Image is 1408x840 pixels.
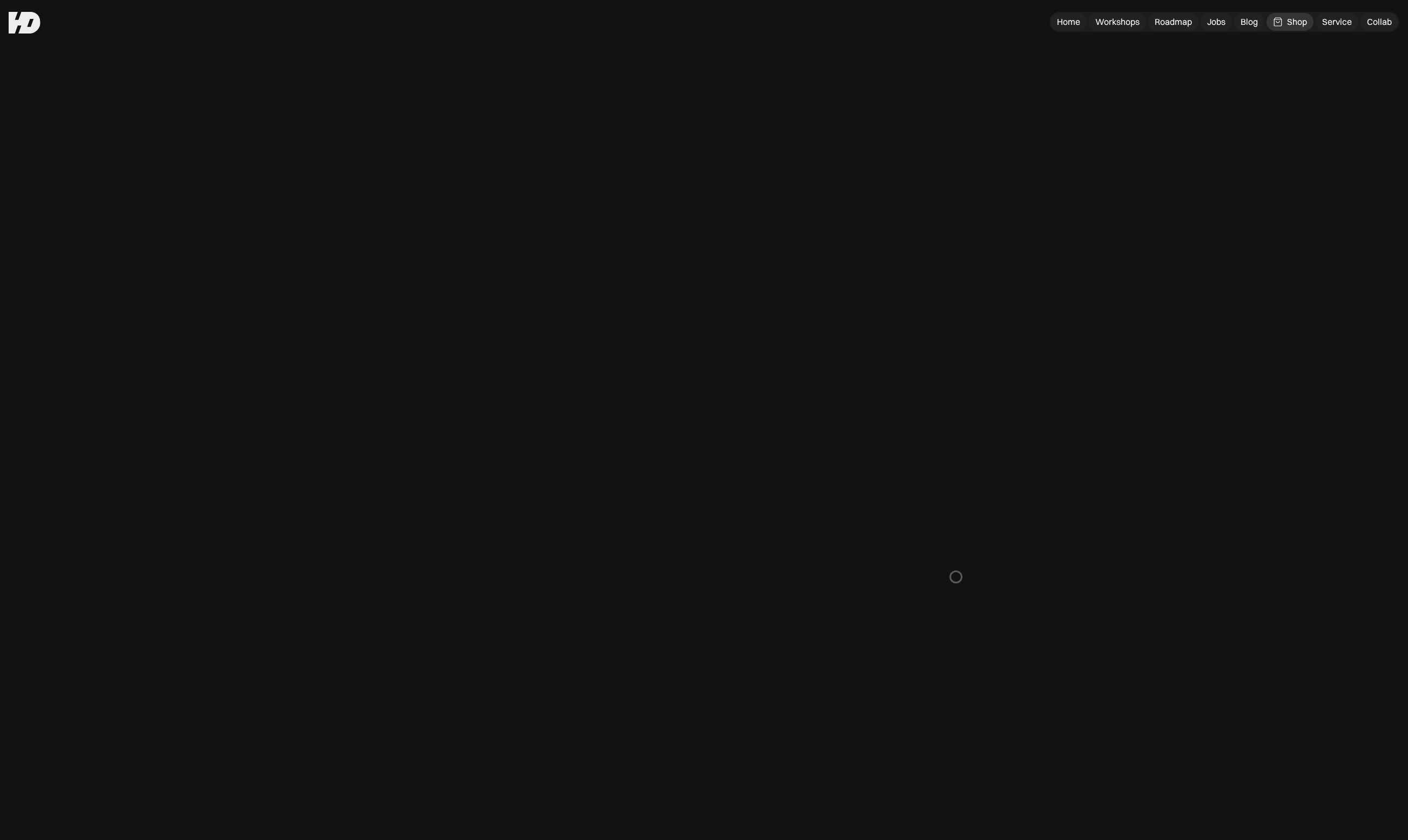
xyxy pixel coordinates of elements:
a: Jobs [1201,13,1232,31]
div: Jobs [1207,16,1225,28]
a: Workshops [1089,13,1146,31]
a: Roadmap [1148,13,1198,31]
a: Service [1316,13,1358,31]
div: Service [1322,16,1352,28]
a: Shop [1266,13,1313,31]
a: Home [1050,13,1087,31]
a: Blog [1234,13,1264,31]
div: Blog [1241,16,1258,28]
div: Home [1057,16,1080,28]
div: Roadmap [1155,16,1192,28]
div: Shop [1287,16,1307,28]
div: Collab [1367,16,1392,28]
a: Collab [1360,13,1398,31]
div: Workshops [1095,16,1140,28]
